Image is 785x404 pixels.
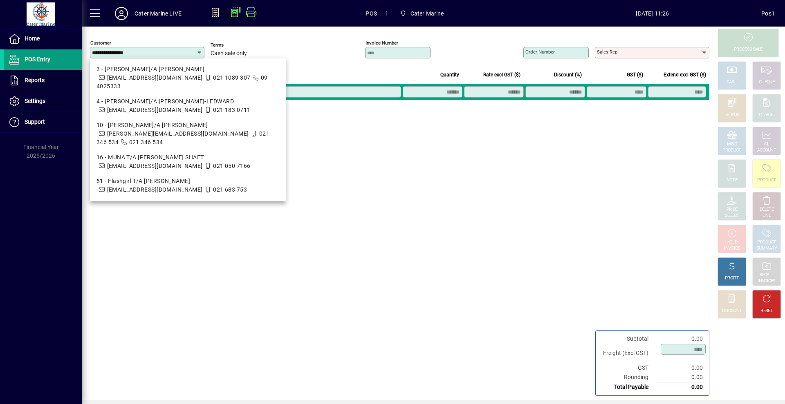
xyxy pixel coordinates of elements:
a: Support [4,112,82,132]
div: PROCESS SALE [734,47,763,53]
div: CHARGE [759,112,775,118]
span: [EMAIL_ADDRESS][DOMAIN_NAME] [107,107,203,113]
div: 55 - [PERSON_NAME] T/A ex WILD SWEET [96,201,279,209]
span: Cater Marine [397,6,447,21]
div: ACCOUNT [757,147,776,154]
span: [DATE] 11:26 [544,7,762,20]
div: INVOICE [724,246,739,252]
div: PRICE [727,207,738,213]
a: Settings [4,91,82,112]
div: LINE [763,213,771,219]
span: 1 [385,7,388,20]
button: Profile [108,6,135,21]
mat-option: 10 - ILANDA T/A Mike Pratt [90,118,286,150]
div: PROFIT [725,275,739,281]
td: 0.00 [657,363,706,373]
mat-option: 4 - Amadis T/A LILY KOZMIAN-LEDWARD [90,94,286,118]
div: PRODUCT [757,239,776,246]
span: Home [25,35,40,42]
mat-label: Invoice number [366,40,398,46]
mat-option: 55 - PETER LENNOX T/A ex WILD SWEET [90,197,286,221]
mat-label: Customer [90,40,111,46]
span: Terms [211,42,260,48]
span: 021 183 0711 [213,107,250,113]
div: 4 - [PERSON_NAME]/A [PERSON_NAME]-LEDWARD [96,97,279,106]
mat-label: Order number [525,49,555,55]
span: Reports [25,77,45,83]
span: 021 1089 307 [213,74,250,81]
mat-option: 3 - SARRIE T/A ANTJE MULLER [90,62,286,94]
span: POS Entry [25,56,50,62]
div: RESET [760,308,773,314]
span: 021 346 534 [129,139,163,145]
span: POS [366,7,377,20]
span: Support [25,118,45,125]
span: 021 050 7166 [213,163,250,169]
span: Quantity [440,70,459,79]
div: GL [764,141,769,147]
div: DISCOUNT [722,308,742,314]
td: Rounding [599,373,657,382]
a: Reports [4,70,82,91]
div: NOTE [727,177,737,183]
div: 10 - [PERSON_NAME]/A [PERSON_NAME] [96,121,279,129]
td: Freight (Excl GST) [599,344,657,363]
div: MISC [727,141,737,147]
mat-label: Sales rep [597,49,617,55]
td: 0.00 [657,334,706,344]
span: Discount (%) [554,70,582,79]
div: PRODUCT [757,177,776,183]
span: Cash sale only [211,50,247,57]
a: Home [4,29,82,49]
span: [EMAIL_ADDRESS][DOMAIN_NAME] [107,74,203,81]
td: GST [599,363,657,373]
div: 51 - Flashgirl T/A [PERSON_NAME] [96,177,279,185]
span: 021 683 753 [213,186,247,193]
div: CASH [727,79,737,85]
div: CHEQUE [759,79,774,85]
div: 16 - MUNA T/A [PERSON_NAME] SHAFT [96,153,279,162]
span: Settings [25,98,45,104]
div: SELECT [725,213,739,219]
span: [PERSON_NAME][EMAIL_ADDRESS][DOMAIN_NAME] [107,130,249,137]
div: Pos1 [761,7,775,20]
div: DELETE [760,207,774,213]
td: 0.00 [657,373,706,382]
span: [EMAIL_ADDRESS][DOMAIN_NAME] [107,186,203,193]
span: [EMAIL_ADDRESS][DOMAIN_NAME] [107,163,203,169]
div: RECALL [760,272,774,278]
div: PRODUCT [722,147,741,154]
td: 0.00 [657,382,706,392]
div: SUMMARY [756,246,777,252]
span: Cater Marine [410,7,444,20]
div: HOLD [727,239,737,246]
span: Rate excl GST ($) [483,70,520,79]
div: INVOICES [758,278,775,284]
mat-option: 16 - MUNA T/A MALCOM SHAFT [90,150,286,174]
div: Cater Marine LIVE [135,7,182,20]
span: GST ($) [627,70,643,79]
td: Total Payable [599,382,657,392]
div: 3 - [PERSON_NAME]/A [PERSON_NAME] [96,65,279,74]
span: Extend excl GST ($) [664,70,706,79]
div: EFTPOS [724,112,740,118]
td: Subtotal [599,334,657,344]
mat-option: 51 - Flashgirl T/A Warwick Tompkins [90,174,286,197]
